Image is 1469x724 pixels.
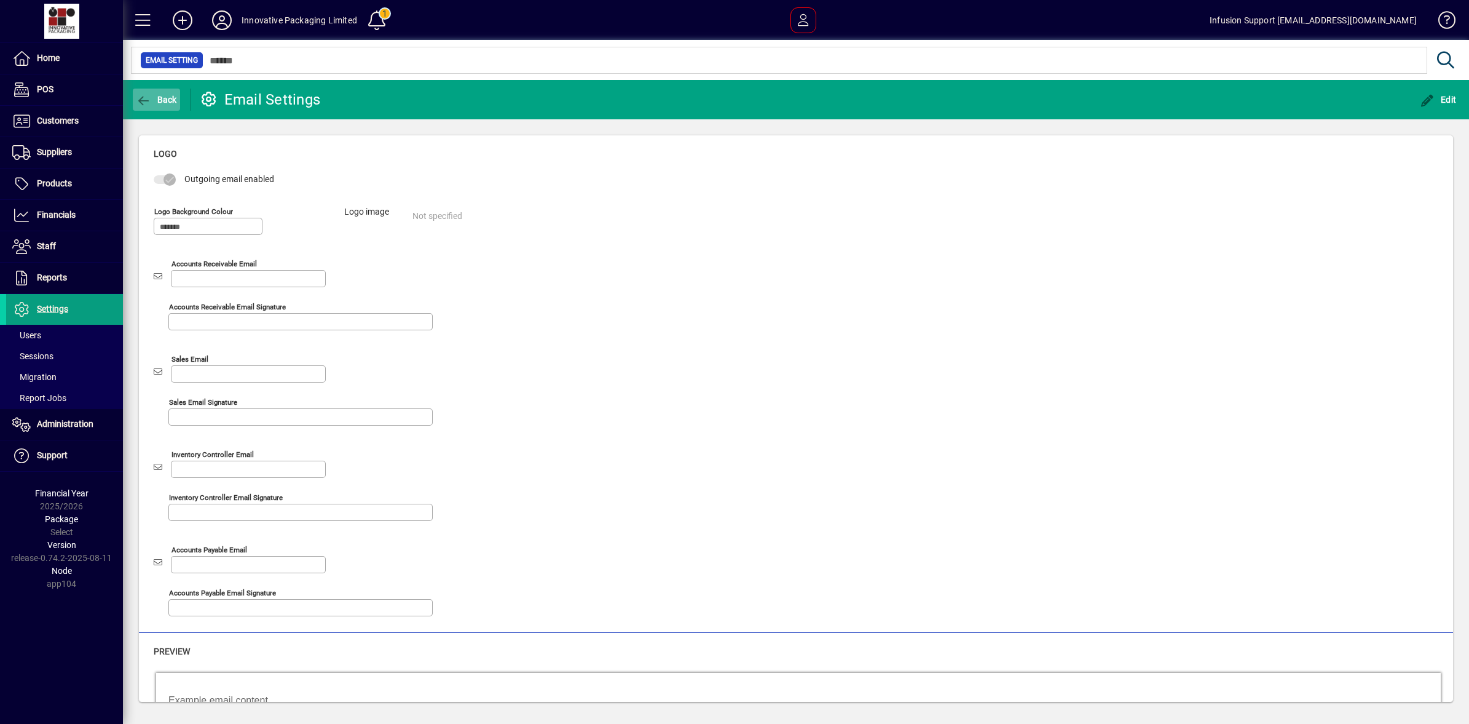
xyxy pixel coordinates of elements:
[169,397,237,406] mat-label: Sales email signature
[146,54,198,66] span: Email Setting
[47,540,76,550] span: Version
[163,9,202,31] button: Add
[52,566,72,576] span: Node
[37,147,72,157] span: Suppliers
[37,84,53,94] span: POS
[35,488,89,498] span: Financial Year
[12,351,53,361] span: Sessions
[169,588,276,597] mat-label: Accounts Payable Email Signature
[6,200,123,231] a: Financials
[1420,95,1457,105] span: Edit
[6,388,123,408] a: Report Jobs
[1429,2,1454,42] a: Knowledge Base
[6,367,123,388] a: Migration
[171,259,257,268] mat-label: Accounts receivable email
[169,493,283,501] mat-label: Inventory Controller Email Signature
[169,302,286,311] mat-label: Accounts receivable email signature
[154,149,177,159] span: Logo
[12,330,41,340] span: Users
[12,393,66,403] span: Report Jobs
[37,272,67,282] span: Reports
[6,74,123,105] a: POS
[12,22,1272,33] p: Example email content.
[6,106,123,137] a: Customers
[37,178,72,188] span: Products
[171,354,208,363] mat-label: Sales email
[136,95,177,105] span: Back
[37,53,60,63] span: Home
[200,90,321,109] div: Email Settings
[1210,10,1417,30] div: Infusion Support [EMAIL_ADDRESS][DOMAIN_NAME]
[335,205,398,223] label: Logo image
[154,207,233,215] mat-label: Logo background colour
[6,169,123,199] a: Products
[6,346,123,367] a: Sessions
[133,89,180,111] button: Back
[37,116,79,125] span: Customers
[154,646,190,656] span: Preview
[6,325,123,346] a: Users
[6,43,123,74] a: Home
[6,409,123,440] a: Administration
[37,419,93,429] span: Administration
[45,514,78,524] span: Package
[202,9,242,31] button: Profile
[37,304,68,314] span: Settings
[37,241,56,251] span: Staff
[6,137,123,168] a: Suppliers
[1417,89,1460,111] button: Edit
[184,174,274,184] span: Outgoing email enabled
[171,545,247,554] mat-label: Accounts Payable Email
[6,263,123,293] a: Reports
[242,10,357,30] div: Innovative Packaging Limited
[37,210,76,220] span: Financials
[6,440,123,471] a: Support
[12,372,57,382] span: Migration
[6,231,123,262] a: Staff
[123,89,191,111] app-page-header-button: Back
[37,450,68,460] span: Support
[171,450,254,458] mat-label: Inventory Controller Email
